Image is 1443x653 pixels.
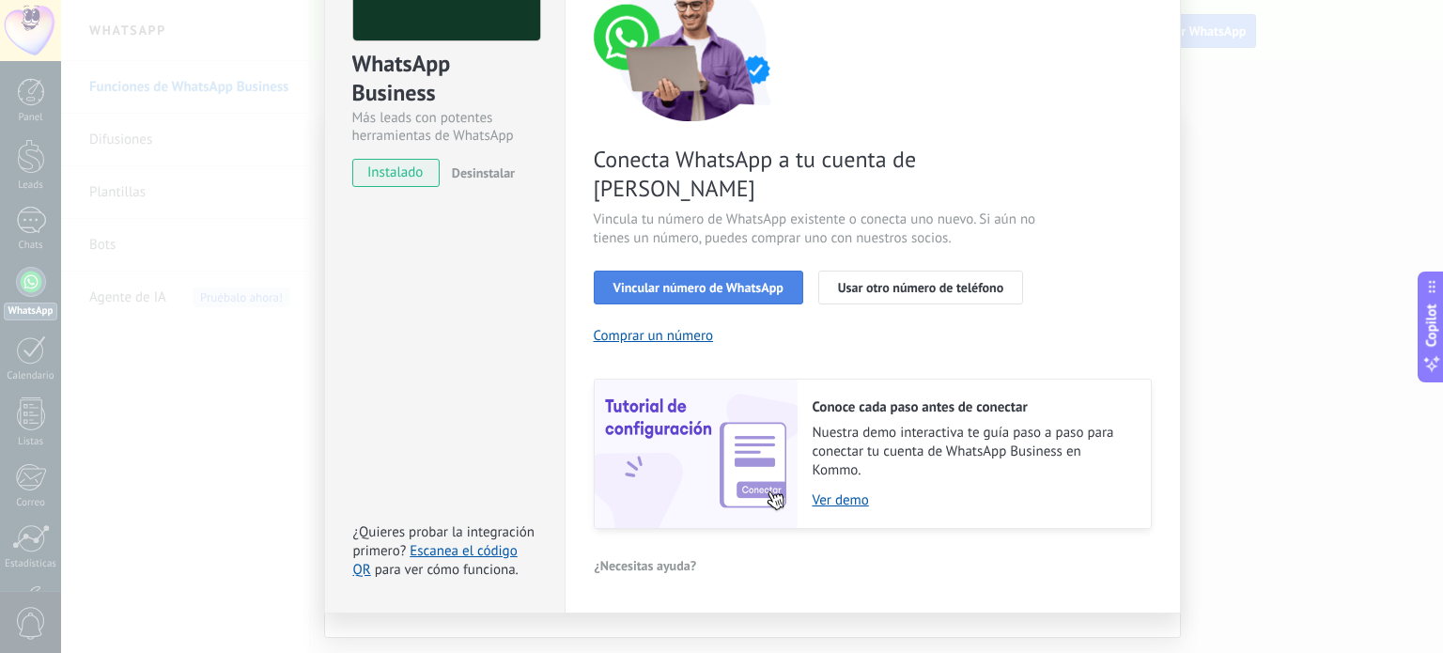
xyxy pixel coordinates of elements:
[818,271,1023,304] button: Usar otro número de teléfono
[595,559,697,572] span: ¿Necesitas ayuda?
[594,552,698,580] button: ¿Necesitas ayuda?
[594,327,714,345] button: Comprar un número
[444,159,515,187] button: Desinstalar
[594,271,803,304] button: Vincular número de WhatsApp
[352,49,537,109] div: WhatsApp Business
[613,281,784,294] span: Vincular número de WhatsApp
[353,159,439,187] span: instalado
[813,398,1132,416] h2: Conoce cada paso antes de conectar
[594,145,1041,203] span: Conecta WhatsApp a tu cuenta de [PERSON_NAME]
[594,210,1041,248] span: Vincula tu número de WhatsApp existente o conecta uno nuevo. Si aún no tienes un número, puedes c...
[353,523,535,560] span: ¿Quieres probar la integración primero?
[375,561,519,579] span: para ver cómo funciona.
[452,164,515,181] span: Desinstalar
[352,109,537,145] div: Más leads con potentes herramientas de WhatsApp
[813,491,1132,509] a: Ver demo
[838,281,1003,294] span: Usar otro número de teléfono
[813,424,1132,480] span: Nuestra demo interactiva te guía paso a paso para conectar tu cuenta de WhatsApp Business en Kommo.
[353,542,518,579] a: Escanea el código QR
[1422,303,1441,347] span: Copilot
